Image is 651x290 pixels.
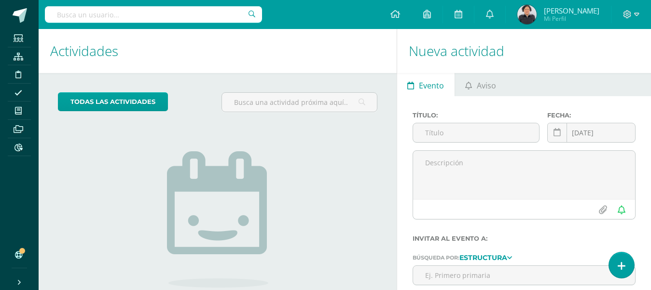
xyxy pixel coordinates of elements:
[413,254,459,261] span: Búsqueda por:
[45,6,262,23] input: Busca un usuario...
[167,151,268,288] img: no_activities.png
[50,29,385,73] h1: Actividades
[409,29,639,73] h1: Nueva actividad
[459,253,507,262] strong: Estructura
[222,93,377,112] input: Busca una actividad próxima aquí...
[459,254,512,261] a: Estructura
[58,92,168,111] a: todas las Actividades
[517,5,537,24] img: b320ebaa10fb9956e46def06075f75a2.png
[477,74,496,97] span: Aviso
[413,123,539,142] input: Título
[547,112,636,119] label: Fecha:
[413,112,540,119] label: Título:
[548,123,635,142] input: Fecha de entrega
[413,235,636,242] label: Invitar al evento a:
[544,14,599,23] span: Mi Perfil
[413,266,635,285] input: Ej. Primero primaria
[544,6,599,15] span: [PERSON_NAME]
[419,74,444,97] span: Evento
[397,73,455,96] a: Evento
[455,73,507,96] a: Aviso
